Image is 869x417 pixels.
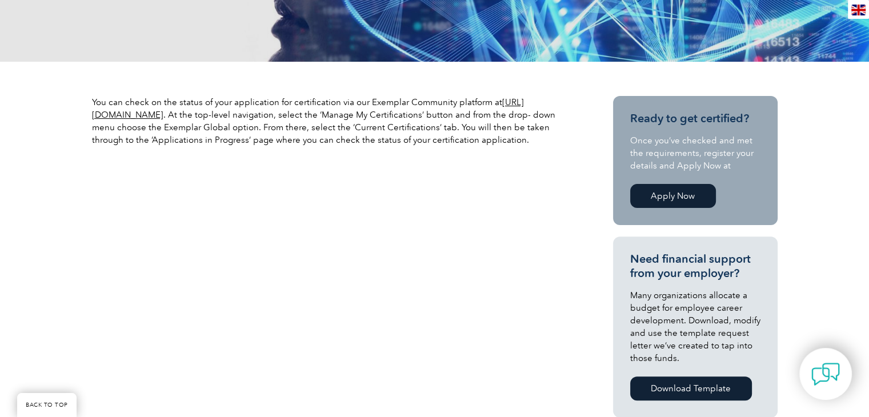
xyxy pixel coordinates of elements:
[630,111,760,126] h3: Ready to get certified?
[92,96,572,146] p: You can check on the status of your application for certification via our Exemplar Community plat...
[851,5,866,15] img: en
[630,134,760,172] p: Once you’ve checked and met the requirements, register your details and Apply Now at
[811,360,840,388] img: contact-chat.png
[630,289,760,364] p: Many organizations allocate a budget for employee career development. Download, modify and use th...
[630,252,760,280] h3: Need financial support from your employer?
[17,393,77,417] a: BACK TO TOP
[630,184,716,208] a: Apply Now
[630,376,752,400] a: Download Template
